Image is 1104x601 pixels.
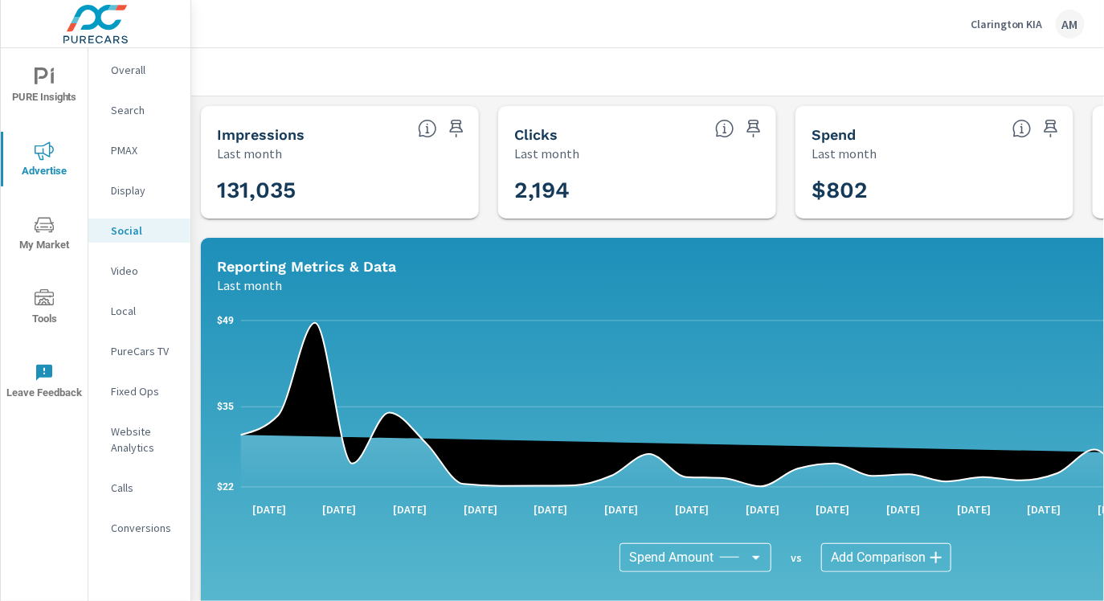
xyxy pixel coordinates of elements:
span: Save this to your personalized report [444,116,469,141]
p: Last month [514,144,579,163]
div: Display [88,178,190,202]
span: The number of times an ad was shown on your behalf. [418,119,437,138]
p: [DATE] [523,501,579,517]
div: Add Comparison [821,543,951,572]
div: Social [88,219,190,243]
h5: Clicks [514,126,558,143]
div: Calls [88,476,190,500]
h3: $802 [812,177,1057,204]
p: [DATE] [452,501,509,517]
div: Local [88,299,190,323]
p: Search [111,102,178,118]
text: $22 [217,481,234,493]
p: [DATE] [382,501,438,517]
p: [DATE] [875,501,931,517]
p: Clarington KIA [971,17,1043,31]
div: PMAX [88,138,190,162]
h3: 2,194 [514,177,760,204]
div: Spend Amount [619,543,771,572]
h5: Impressions [217,126,305,143]
p: [DATE] [734,501,791,517]
p: Calls [111,480,178,496]
div: Conversions [88,516,190,540]
p: [DATE] [946,501,1002,517]
span: Tools [6,289,83,329]
p: PureCars TV [111,343,178,359]
div: Overall [88,58,190,82]
div: Video [88,259,190,283]
p: [DATE] [593,501,649,517]
text: $35 [217,401,234,412]
p: [DATE] [241,501,297,517]
p: Last month [217,276,282,295]
h5: Spend [812,126,856,143]
p: Video [111,263,178,279]
p: Website Analytics [111,423,178,456]
text: $49 [217,315,234,326]
p: [DATE] [312,501,368,517]
span: The number of times an ad was clicked by a consumer. [715,119,734,138]
p: Last month [812,144,877,163]
p: [DATE] [1016,501,1073,517]
span: Spend Amount [629,550,714,566]
span: Save this to your personalized report [1038,116,1064,141]
p: Display [111,182,178,198]
h3: 131,035 [217,177,463,204]
p: [DATE] [664,501,720,517]
p: Overall [111,62,178,78]
p: vs [771,550,821,565]
p: Local [111,303,178,319]
p: Last month [217,144,282,163]
span: The amount of money spent on advertising during the period. [1012,119,1032,138]
div: Fixed Ops [88,379,190,403]
p: Fixed Ops [111,383,178,399]
span: Save this to your personalized report [741,116,767,141]
p: [DATE] [805,501,861,517]
h5: Reporting Metrics & Data [217,258,396,275]
span: Add Comparison [831,550,926,566]
span: Leave Feedback [6,363,83,403]
span: My Market [6,215,83,255]
div: Website Analytics [88,419,190,460]
div: PureCars TV [88,339,190,363]
div: Search [88,98,190,122]
div: nav menu [1,48,88,418]
div: AM [1056,10,1085,39]
span: PURE Insights [6,67,83,107]
p: Conversions [111,520,178,536]
span: Advertise [6,141,83,181]
p: PMAX [111,142,178,158]
p: Social [111,223,178,239]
